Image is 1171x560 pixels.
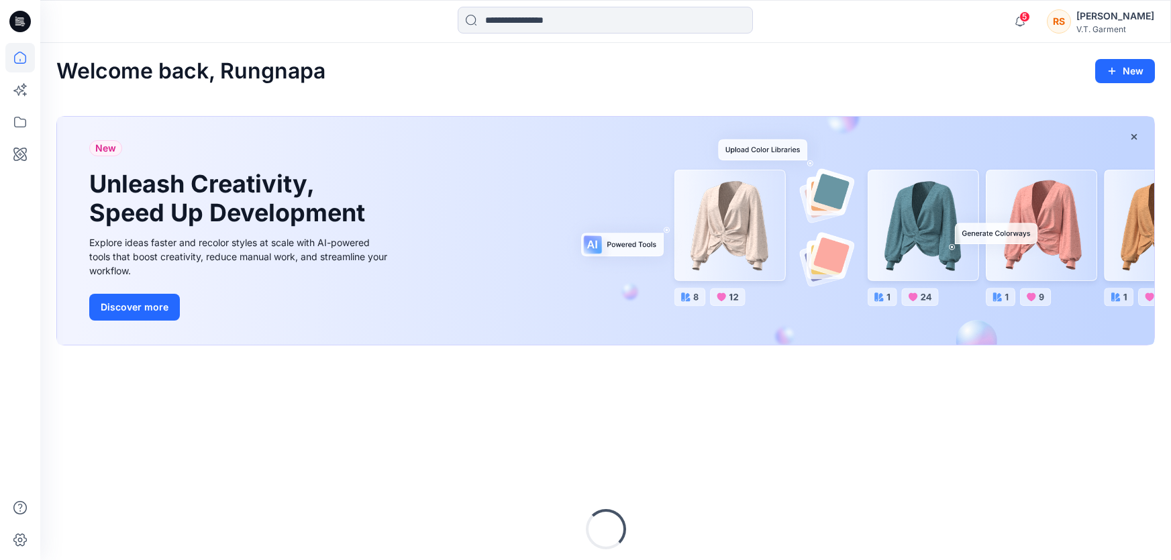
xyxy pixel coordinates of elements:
[1076,8,1154,24] div: [PERSON_NAME]
[1047,9,1071,34] div: RS
[89,294,391,321] a: Discover more
[89,294,180,321] button: Discover more
[89,170,371,227] h1: Unleash Creativity, Speed Up Development
[56,59,325,84] h2: Welcome back, Rungnapa
[1095,59,1155,83] button: New
[1019,11,1030,22] span: 5
[95,140,116,156] span: New
[1076,24,1154,34] div: V.T. Garment
[89,235,391,278] div: Explore ideas faster and recolor styles at scale with AI-powered tools that boost creativity, red...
